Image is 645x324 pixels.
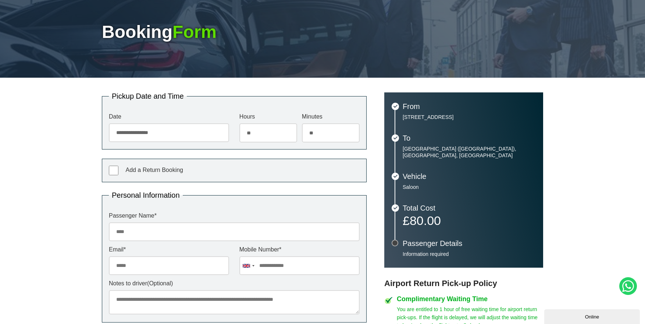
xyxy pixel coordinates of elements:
label: Passenger Name [109,213,360,219]
legend: Personal Information [109,191,183,199]
input: Add a Return Booking [109,166,118,175]
div: United Kingdom: +44 [240,257,257,275]
h3: Vehicle [403,173,536,180]
h3: From [403,103,536,110]
p: [STREET_ADDRESS] [403,114,536,120]
label: Minutes [302,114,360,120]
span: Add a Return Booking [125,167,183,173]
span: Form [172,22,217,42]
p: £ [403,215,536,226]
p: [GEOGRAPHIC_DATA] ([GEOGRAPHIC_DATA]), [GEOGRAPHIC_DATA], [GEOGRAPHIC_DATA] [403,145,536,159]
legend: Pickup Date and Time [109,92,187,100]
h1: Booking [102,23,543,41]
h3: Total Cost [403,204,536,212]
p: Information required [403,251,536,257]
h3: To [403,134,536,142]
h3: Airport Return Pick-up Policy [384,279,543,288]
label: Date [109,114,229,120]
label: Email [109,247,229,253]
h4: Complimentary Waiting Time [397,296,543,302]
iframe: chat widget [544,308,641,324]
p: Saloon [403,184,536,190]
label: Notes to driver [109,281,360,286]
span: 80.00 [410,214,441,228]
label: Mobile Number [239,247,360,253]
label: Hours [239,114,297,120]
span: (Optional) [147,280,173,286]
h3: Passenger Details [403,240,536,247]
